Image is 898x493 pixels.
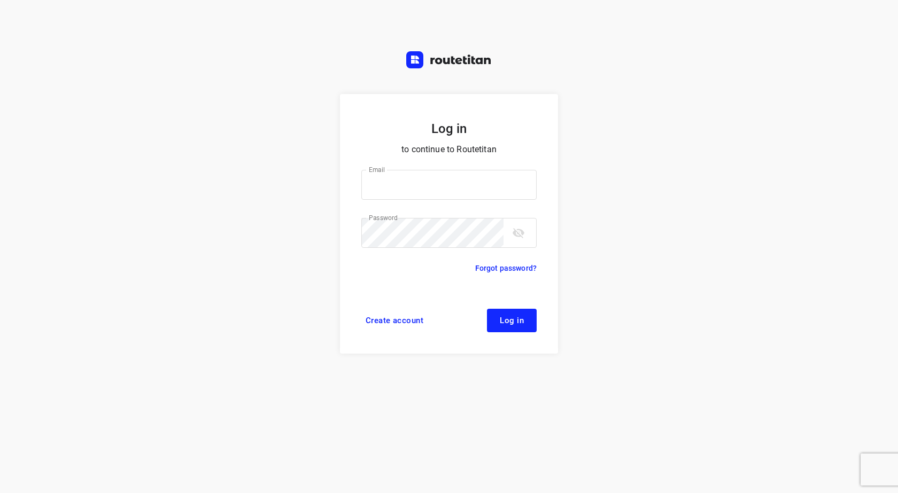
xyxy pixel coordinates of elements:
p: to continue to Routetitan [361,142,537,157]
a: Forgot password? [475,262,537,275]
button: Log in [487,309,537,332]
span: Log in [500,316,524,325]
button: toggle password visibility [508,222,529,244]
a: Routetitan [406,51,492,71]
img: Routetitan [406,51,492,68]
a: Create account [361,309,428,332]
span: Create account [366,316,423,325]
h5: Log in [361,120,537,138]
